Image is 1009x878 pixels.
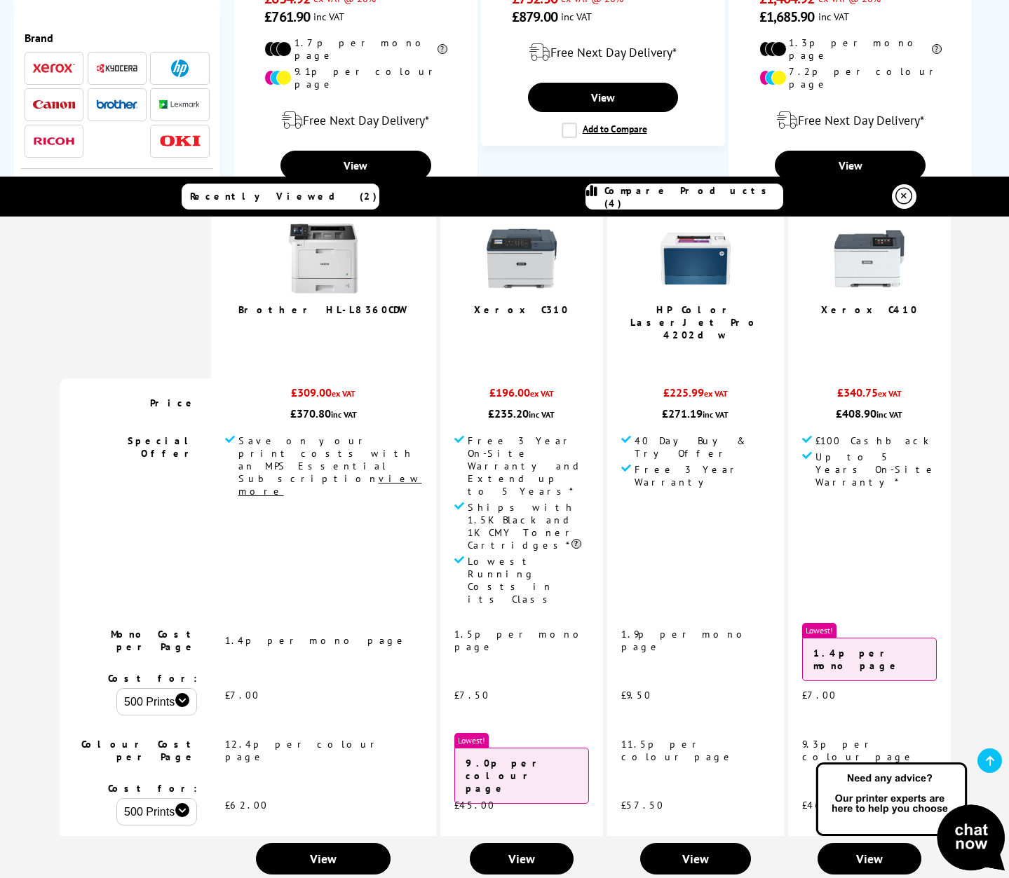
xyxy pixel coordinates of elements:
[834,224,905,294] img: Xerox-C410-Front-Main-Small.jpg
[81,738,197,763] span: Colour Cost per Page
[621,799,664,811] span: £57.50
[802,799,846,811] span: £46.50
[487,224,557,294] img: Xerox-C310-Front-Small.jpg
[703,409,729,420] span: inc VAT
[635,434,770,460] span: 40 Day Buy & Try Offer
[876,409,902,420] span: inc VAT
[310,851,337,867] span: View
[33,63,75,73] img: Xerox
[33,60,75,77] a: Xerox
[171,60,189,77] img: HP
[802,385,937,406] div: £340.75
[288,224,358,294] img: HL-L8360CDW-front-small.jpg
[225,799,268,811] span: £62.00
[454,385,589,406] div: £196.00
[128,434,197,460] span: Special Offer
[159,132,201,150] a: OKI
[25,31,210,45] span: Brand
[256,843,391,874] a: View
[621,406,770,420] div: £271.19
[815,451,937,488] span: Up to 5 Years On-Site Warranty*
[225,634,407,647] span: 1.4p per mono page
[225,385,422,406] div: £309.00
[759,8,815,26] span: £1,685.90
[815,434,929,447] span: £100 Cashback
[96,63,138,74] img: Kyocera
[159,135,201,147] img: OKI
[640,843,751,874] a: View
[585,184,783,210] a: Compare Products (4)
[802,406,937,420] div: £408.90
[818,10,849,23] span: inc VAT
[813,760,1009,875] img: Open Live Chat window
[874,323,888,339] span: / 5
[604,184,783,210] span: Compare Products (4)
[454,799,495,811] span: £45.00
[33,100,75,109] img: Canon
[683,348,700,364] span: 5.0
[468,555,589,605] span: Lowest Running Costs in its Class
[512,8,557,26] span: £879.00
[857,323,874,339] span: 5.0
[802,689,837,701] span: £7.00
[528,83,679,112] a: View
[621,689,651,701] span: £9.50
[225,738,380,763] span: 12.4p per colour page
[474,303,569,316] a: Xerox C310
[621,628,750,653] span: 1.9p per mono page
[759,65,942,90] li: 7.2p per colour page
[280,151,431,180] a: View
[264,8,310,26] span: £761.90
[150,397,197,409] span: Price
[264,65,447,90] li: 9.1p per colour page
[661,224,731,294] img: HP-4202DN-Front-Main-Small.jpg
[621,385,770,406] div: £225.99
[468,434,589,498] span: Free 3 Year On-Site Warranty and Extend up to 5 Years*
[225,689,259,701] span: £7.00
[238,303,409,316] a: Brother HL-L8360CDW
[775,151,926,180] a: View
[96,100,138,109] img: Brother
[621,738,734,763] span: 11.5p per colour page
[108,782,197,795] span: Cost for:
[331,409,357,420] span: inc VAT
[33,132,75,150] a: Ricoh
[468,501,589,551] span: Ships with 1.5K Black and 1K CMY Toner Cartridges*
[454,406,589,420] div: £235.20
[33,137,75,145] img: Ricoh
[96,96,138,114] a: Brother
[111,628,197,653] span: Mono Cost per Page
[630,303,760,341] a: HP Color LaserJet Pro 4202dw
[635,463,770,488] span: Free 3 Year Warranty
[454,628,587,653] span: 1.5p per mono page
[802,623,837,638] span: Lowest!
[159,96,201,114] a: Lexmark
[529,409,555,420] span: inc VAT
[561,10,592,23] span: inc VAT
[454,689,489,701] span: £7.50
[225,406,422,420] div: £370.80
[489,33,717,72] div: modal_delivery
[159,60,201,77] a: HP
[736,101,964,140] div: modal_delivery
[454,733,489,748] span: Lowest!
[190,190,377,203] span: Recently Viewed (2)
[509,323,526,339] span: 4.9
[700,348,715,364] span: / 5
[33,96,75,114] a: Canon
[182,184,379,210] a: Recently Viewed (2)
[508,851,535,867] span: View
[466,757,545,795] strong: 9.0p per colour page
[242,101,470,140] div: modal_delivery
[470,843,574,874] a: View
[526,323,541,339] span: / 5
[704,388,728,399] span: ex VAT
[238,434,422,498] span: Save on your print costs with an MPS Essential Subscription
[313,10,344,23] span: inc VAT
[332,388,355,399] span: ex VAT
[530,388,554,399] span: ex VAT
[802,738,915,763] span: 9.3p per colour page
[821,303,918,316] a: Xerox C410
[813,647,901,672] strong: 1.4p per mono page
[238,472,422,498] u: view more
